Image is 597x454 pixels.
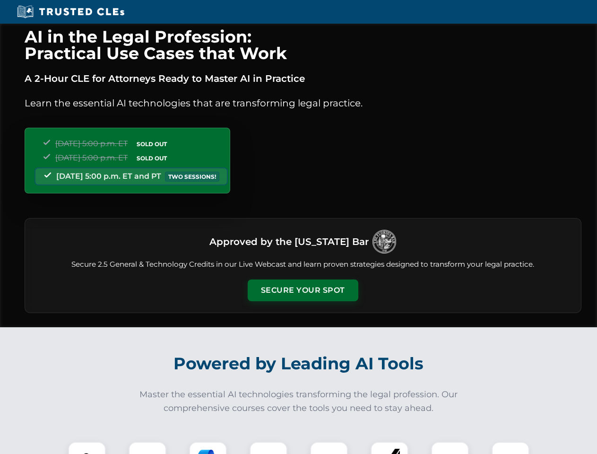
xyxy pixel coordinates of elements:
h2: Powered by Leading AI Tools [37,347,561,380]
button: Secure Your Spot [248,279,358,301]
h1: AI in the Legal Profession: Practical Use Cases that Work [25,28,581,61]
h3: Approved by the [US_STATE] Bar [209,233,369,250]
p: Master the essential AI technologies transforming the legal profession. Our comprehensive courses... [133,388,464,415]
img: Trusted CLEs [14,5,127,19]
p: Learn the essential AI technologies that are transforming legal practice. [25,96,581,111]
span: SOLD OUT [133,139,170,149]
span: [DATE] 5:00 p.m. ET [55,139,128,148]
img: Logo [372,230,396,253]
span: [DATE] 5:00 p.m. ET [55,153,128,162]
p: A 2-Hour CLE for Attorneys Ready to Master AI in Practice [25,71,581,86]
p: Secure 2.5 General & Technology Credits in our Live Webcast and learn proven strategies designed ... [36,259,570,270]
span: SOLD OUT [133,153,170,163]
